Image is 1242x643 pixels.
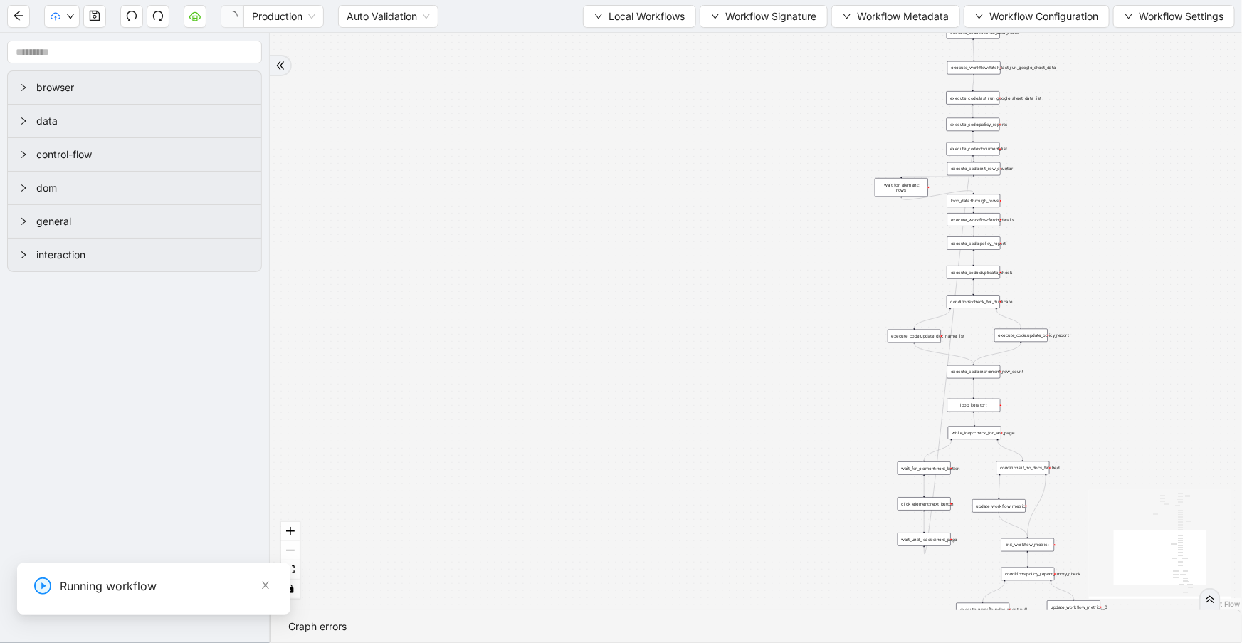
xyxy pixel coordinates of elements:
[857,9,949,24] span: Workflow Metadata
[17,54,495,68] label: Password
[996,310,1021,328] g: Edge from conditions:check_for_duplicate to execute_code:update_policy_report
[947,295,1000,308] div: conditions:check_for_duplicate
[947,236,1001,250] div: execute_code:policy_report
[36,247,250,263] span: interaction
[147,5,169,28] button: redo
[947,91,1000,105] div: execute_code:last_run_google_sheet_data_list
[260,580,270,590] span: close
[972,499,1026,513] div: update_workflow_metric:
[281,522,300,541] button: zoom in
[700,5,828,28] button: downWorkflow Signature
[226,9,238,22] span: loading
[8,71,261,104] div: browser
[902,191,974,200] g: Edge from wait_for_element: rows to loop_data:through_rows
[888,330,941,343] div: execute_code:update_doc_name_list
[996,461,1050,475] div: conditions:if_no_docs_fetched
[998,441,1023,460] g: Edge from while_loop:check_for_last_page to conditions:if_no_docs_fetched
[983,582,1005,602] g: Edge from conditions:policy_report_empty_check to execute_workflow:document_pull
[189,10,201,21] span: cloud-server
[925,154,974,554] g: Edge from wait_until_loaded:next_page to execute_code:init_row_counter
[8,239,261,271] div: interaction
[947,162,1001,176] div: execute_code:init_row_counter
[947,61,1001,75] div: execute_workflow:fetch_last_run_google_sheet_data
[126,10,137,21] span: undo
[184,5,206,28] button: cloud-server
[60,577,273,595] div: Running workflow
[36,80,250,95] span: browser
[281,560,300,580] button: fit view
[83,5,106,28] button: save
[7,5,30,28] button: arrow-left
[36,113,250,129] span: data
[34,577,51,595] span: play-circle
[947,26,1000,39] div: execute_code:fetched_data_count
[947,365,1001,379] div: execute_code:increment_row_count
[725,9,816,24] span: Workflow Signature
[989,9,1098,24] span: Workflow Configuration
[947,266,1000,279] div: execute_code:duplicate_check
[999,476,1000,498] g: Edge from conditions:if_no_docs_fetched to update_workflow_metric:
[947,213,1001,226] div: execute_workflow:fetch_details
[1028,476,1046,537] g: Edge from conditions:if_no_docs_fetched to init_workflow_metric:
[13,10,24,21] span: arrow-left
[36,180,250,196] span: dom
[915,310,950,328] g: Edge from conditions:check_for_duplicate to execute_code:update_doc_name_list
[964,5,1110,28] button: downWorkflow Configuration
[974,343,1021,364] g: Edge from execute_code:update_policy_report to execute_code:increment_row_count
[898,533,951,546] div: wait_until_loaded:next_page
[281,580,300,599] button: toggle interactivity
[1113,5,1235,28] button: downWorkflow Settings
[994,329,1048,343] div: execute_code:update_policy_report
[19,184,28,192] span: right
[898,461,951,475] div: wait_for_element:next_button
[1139,9,1223,24] span: Workflow Settings
[948,427,1001,440] div: while_loop:check_for_last_page
[1051,582,1074,599] g: Edge from conditions:policy_report_empty_check to update_workflow_metric:__0
[947,194,1001,208] div: loop_data:through_rows
[898,497,951,511] div: click_element:next_button
[19,83,28,92] span: right
[947,399,1001,412] div: loop_iterator:
[8,138,261,171] div: control-flow
[152,10,164,21] span: redo
[843,12,851,21] span: down
[831,5,960,28] button: downWorkflow Metadata
[1001,538,1054,552] div: init_workflow_metric:
[36,214,250,229] span: general
[594,12,603,21] span: down
[19,150,28,159] span: right
[925,441,952,461] g: Edge from while_loop:check_for_last_page to wait_for_element:next_button
[275,61,285,70] span: double-right
[288,619,1224,634] div: Graph errors
[1203,600,1240,608] a: React Flow attribution
[36,147,250,162] span: control-flow
[347,6,430,27] span: Auto Validation
[957,603,1010,617] div: execute_workflow:document_pull
[947,142,1000,156] div: execute_code:document_list
[609,9,685,24] span: Local Workflows
[44,5,80,28] button: cloud-uploaddown
[1047,600,1100,614] div: update_workflow_metric:__0
[120,5,143,28] button: undo
[8,205,261,238] div: general
[973,75,974,90] g: Edge from execute_workflow:fetch_last_run_google_sheet_data to execute_code:last_run_google_sheet...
